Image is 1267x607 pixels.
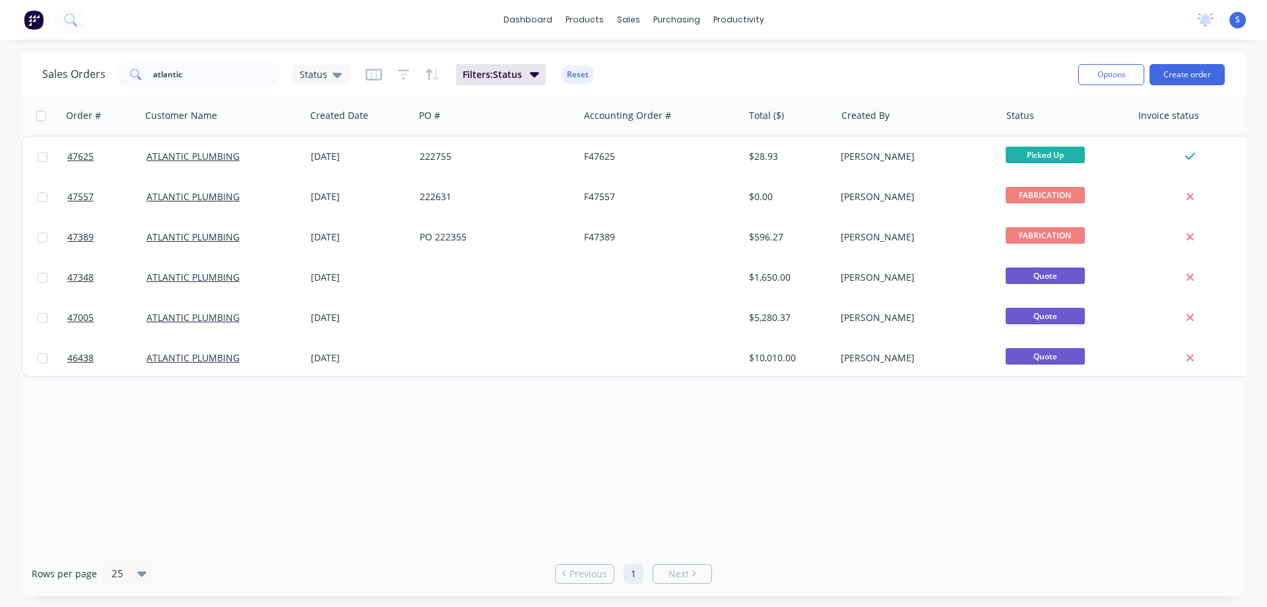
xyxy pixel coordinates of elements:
[146,190,240,203] a: ATLANTIC PLUMBING
[841,231,987,244] div: [PERSON_NAME]
[300,67,327,81] span: Status
[559,10,610,30] div: products
[1138,109,1199,122] div: Invoice status
[1150,64,1225,85] button: Create order
[584,150,731,163] div: F47625
[24,10,44,30] img: Factory
[311,150,409,163] div: [DATE]
[67,217,146,257] a: 47389
[749,351,826,365] div: $10,010.00
[841,351,987,365] div: [PERSON_NAME]
[1006,348,1085,365] span: Quote
[584,109,671,122] div: Accounting Order #
[707,10,771,30] div: productivity
[146,271,240,283] a: ATLANTIC PLUMBING
[562,65,594,84] button: Reset
[456,64,546,85] button: Filters:Status
[67,311,94,324] span: 47005
[67,258,146,297] a: 47348
[556,567,614,581] a: Previous page
[841,271,987,284] div: [PERSON_NAME]
[146,311,240,324] a: ATLANTIC PLUMBING
[1006,187,1085,203] span: FABRICATION
[419,109,440,122] div: PO #
[653,567,711,581] a: Next page
[610,10,647,30] div: sales
[841,190,987,203] div: [PERSON_NAME]
[67,177,146,217] a: 47557
[66,109,101,122] div: Order #
[749,190,826,203] div: $0.00
[67,338,146,378] a: 46438
[550,564,717,584] ul: Pagination
[42,68,106,81] h1: Sales Orders
[497,10,559,30] a: dashboard
[67,231,94,244] span: 47389
[420,150,566,163] div: 222755
[1006,268,1085,284] span: Quote
[67,298,146,338] a: 47005
[1078,64,1144,85] button: Options
[1006,308,1085,324] span: Quote
[146,150,240,162] a: ATLANTIC PLUMBING
[749,311,826,324] div: $5,280.37
[668,567,689,581] span: Next
[153,61,282,88] input: Search...
[420,231,566,244] div: PO 222355
[146,351,240,364] a: ATLANTIC PLUMBING
[67,351,94,365] span: 46438
[420,190,566,203] div: 222631
[624,564,643,584] a: Page 1 is your current page
[584,190,731,203] div: F47557
[311,271,409,284] div: [DATE]
[749,231,826,244] div: $596.27
[311,190,409,203] div: [DATE]
[146,231,240,243] a: ATLANTIC PLUMBING
[749,109,784,122] div: Total ($)
[463,68,522,81] span: Filters: Status
[1006,227,1085,244] span: FABRICATION
[67,271,94,284] span: 47348
[145,109,217,122] div: Customer Name
[67,150,94,163] span: 47625
[311,311,409,324] div: [DATE]
[841,109,890,122] div: Created By
[1006,147,1085,163] span: Picked Up
[569,567,607,581] span: Previous
[311,351,409,365] div: [DATE]
[1006,109,1034,122] div: Status
[647,10,707,30] div: purchasing
[749,150,826,163] div: $28.93
[310,109,368,122] div: Created Date
[67,137,146,176] a: 47625
[841,311,987,324] div: [PERSON_NAME]
[67,190,94,203] span: 47557
[749,271,826,284] div: $1,650.00
[311,231,409,244] div: [DATE]
[841,150,987,163] div: [PERSON_NAME]
[1235,14,1240,26] span: S
[584,231,731,244] div: F47389
[32,567,97,581] span: Rows per page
